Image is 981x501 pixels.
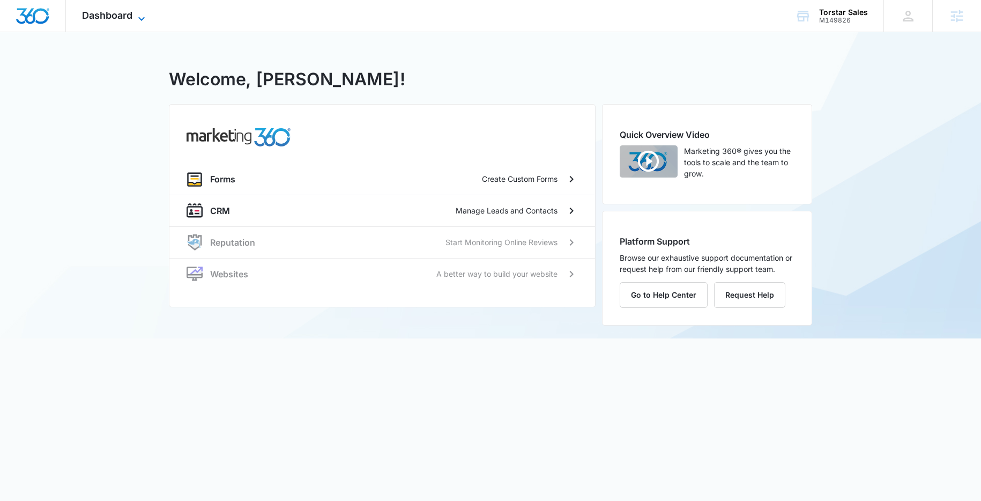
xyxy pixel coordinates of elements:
img: crm [187,203,203,219]
a: crmCRMManage Leads and Contacts [169,195,595,226]
div: account id [819,17,868,24]
h2: Platform Support [620,235,794,248]
img: forms [187,171,203,187]
a: websiteWebsitesA better way to build your website [169,258,595,290]
p: Marketing 360® gives you the tools to scale and the team to grow. [684,145,794,179]
p: Websites [210,268,248,281]
span: Dashboard [82,10,132,21]
p: CRM [210,204,230,217]
img: reputation [187,234,203,251]
p: Reputation [210,236,255,249]
h1: Welcome, [PERSON_NAME]! [169,67,405,92]
img: common.products.marketing.title [187,128,291,146]
a: formsFormsCreate Custom Forms [169,164,595,195]
a: reputationReputationStart Monitoring Online Reviews [169,226,595,258]
p: Browse our exhaustive support documentation or request help from our friendly support team. [620,252,794,275]
p: Create Custom Forms [482,173,558,185]
p: A better way to build your website [436,268,558,279]
a: Request Help [714,290,785,299]
button: Go to Help Center [620,282,708,308]
p: Forms [210,173,235,186]
p: Manage Leads and Contacts [456,205,558,216]
a: Go to Help Center [620,290,714,299]
img: website [187,266,203,282]
p: Start Monitoring Online Reviews [445,237,558,248]
button: Request Help [714,282,785,308]
div: account name [819,8,868,17]
img: Quick Overview Video [620,145,678,178]
h2: Quick Overview Video [620,128,794,141]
